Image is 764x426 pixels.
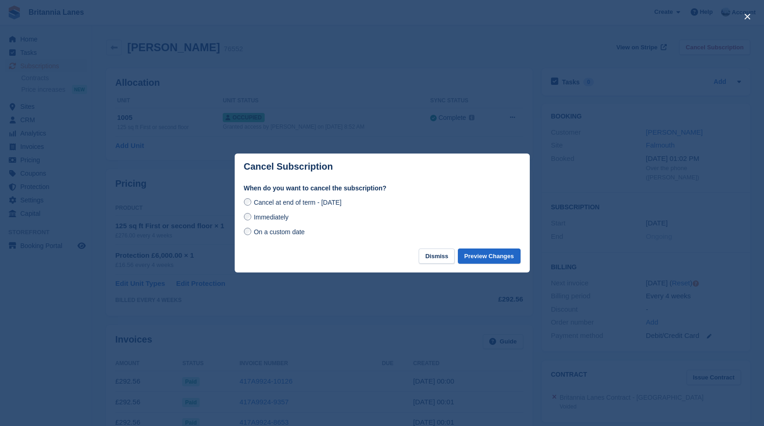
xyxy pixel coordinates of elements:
[244,198,251,206] input: Cancel at end of term - [DATE]
[244,161,333,172] p: Cancel Subscription
[254,228,305,236] span: On a custom date
[254,199,341,206] span: Cancel at end of term - [DATE]
[254,213,288,221] span: Immediately
[244,183,521,193] label: When do you want to cancel the subscription?
[740,9,755,24] button: close
[244,213,251,220] input: Immediately
[244,228,251,235] input: On a custom date
[458,248,521,264] button: Preview Changes
[419,248,455,264] button: Dismiss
